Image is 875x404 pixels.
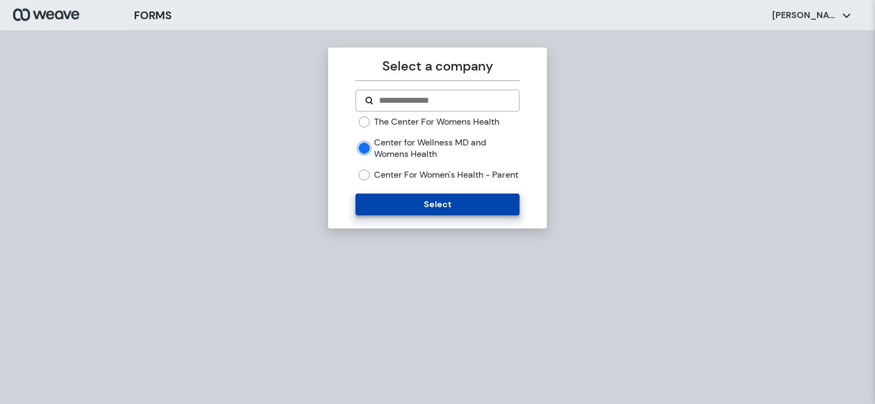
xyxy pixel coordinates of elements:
h3: FORMS [134,7,172,24]
label: Center For Women's Health - Parent [374,169,518,181]
p: Select a company [355,56,519,76]
label: The Center For Womens Health [374,116,499,128]
input: Search [378,94,510,107]
p: [PERSON_NAME] [772,9,838,21]
button: Select [355,194,519,215]
label: Center for Wellness MD and Womens Health [374,137,519,160]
